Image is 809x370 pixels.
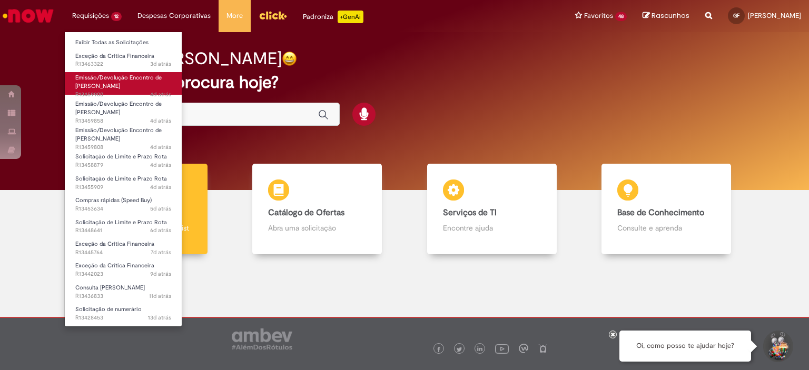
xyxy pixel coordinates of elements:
span: Solicitação de numerário [75,305,142,313]
div: Oi, como posso te ajudar hoje? [619,331,751,362]
span: R13453634 [75,205,171,213]
img: logo_footer_linkedin.png [477,346,482,353]
span: R13428453 [75,314,171,322]
span: R13459808 [75,143,171,152]
span: 4d atrás [150,183,171,191]
span: R13459900 [75,91,171,99]
a: Rascunhos [643,11,689,21]
span: Compras rápidas (Speed Buy) [75,196,152,204]
time: 28/08/2025 15:54:46 [150,161,171,169]
span: 4d atrás [150,161,171,169]
b: Catálogo de Ofertas [268,207,344,218]
time: 26/08/2025 14:27:12 [150,226,171,234]
a: Aberto R13459858 : Emissão/Devolução Encontro de Contas Fornecedor [65,98,182,121]
span: R13463322 [75,60,171,68]
a: Catálogo de Ofertas Abra uma solicitação [230,164,405,255]
span: Exceção da Crítica Financeira [75,240,154,248]
img: logo_footer_workplace.png [519,344,528,353]
span: Exceção da Crítica Financeira [75,52,154,60]
span: 48 [615,12,627,21]
img: logo_footer_facebook.png [436,347,441,352]
a: Aberto R13445764 : Exceção da Crítica Financeira [65,238,182,258]
a: Aberto R13453634 : Compras rápidas (Speed Buy) [65,195,182,214]
time: 28/08/2025 18:39:44 [150,117,171,125]
span: [PERSON_NAME] [748,11,801,20]
a: Serviços de TI Encontre ajuda [404,164,579,255]
img: logo_footer_twitter.png [457,347,462,352]
span: Requisições [72,11,109,21]
time: 28/08/2025 18:17:21 [150,143,171,151]
time: 21/08/2025 15:03:09 [149,292,171,300]
span: 4d atrás [150,117,171,125]
p: Abra uma solicitação [268,223,366,233]
img: ServiceNow [1,5,55,26]
a: Aberto R13458879 : Solicitação de Limite e Prazo Rota [65,151,182,171]
b: Serviços de TI [443,207,497,218]
a: Aberto R13459808 : Emissão/Devolução Encontro de Contas Fornecedor [65,125,182,147]
div: Padroniza [303,11,363,23]
a: Aberto R13436833 : Consulta Serasa [65,282,182,302]
ul: Requisições [64,32,182,327]
span: Emissão/Devolução Encontro de [PERSON_NAME] [75,74,162,90]
a: Aberto R13463322 : Exceção da Crítica Financeira [65,51,182,70]
span: R13436833 [75,292,171,301]
img: logo_footer_naosei.png [538,344,548,353]
time: 28/08/2025 18:53:14 [150,91,171,98]
span: Solicitação de Limite e Prazo Rota [75,218,167,226]
span: Favoritos [584,11,613,21]
span: 12 [111,12,122,21]
p: Encontre ajuda [443,223,541,233]
p: Consulte e aprenda [617,223,715,233]
span: 11d atrás [149,292,171,300]
span: Solicitação de Limite e Prazo Rota [75,153,167,161]
span: More [226,11,243,21]
span: R13459858 [75,117,171,125]
a: Aberto R13442023 : Exceção da Crítica Financeira [65,260,182,279]
img: logo_footer_ambev_rotulo_gray.png [232,328,292,349]
a: Tirar dúvidas Tirar dúvidas com Lupi Assist e Gen Ai [55,164,230,255]
span: 4d atrás [150,143,171,151]
a: Aberto R13448641 : Solicitação de Limite e Prazo Rota [65,217,182,236]
a: Aberto R13428453 : Solicitação de numerário [65,304,182,323]
time: 27/08/2025 16:38:30 [150,205,171,213]
a: Aberto R13459900 : Emissão/Devolução Encontro de Contas Fornecedor [65,72,182,95]
span: Rascunhos [652,11,689,21]
time: 25/08/2025 17:17:25 [151,248,171,256]
span: R13442023 [75,270,171,278]
img: happy-face.png [282,51,297,66]
span: GF [733,12,739,19]
span: R13445764 [75,248,171,257]
span: 3d atrás [150,60,171,68]
span: Emissão/Devolução Encontro de [PERSON_NAME] [75,100,162,116]
b: Base de Conhecimento [617,207,704,218]
span: Solicitação de Limite e Prazo Rota [75,175,167,183]
span: Emissão/Devolução Encontro de [PERSON_NAME] [75,126,162,143]
span: R13455909 [75,183,171,192]
time: 28/08/2025 08:54:43 [150,183,171,191]
span: R13448641 [75,226,171,235]
time: 29/08/2025 16:10:37 [150,60,171,68]
span: 5d atrás [150,205,171,213]
span: Despesas Corporativas [137,11,211,21]
span: Consulta [PERSON_NAME] [75,284,145,292]
img: logo_footer_youtube.png [495,342,509,355]
span: 6d atrás [150,226,171,234]
span: 13d atrás [148,314,171,322]
span: 9d atrás [150,270,171,278]
span: R13458879 [75,161,171,169]
span: 4d atrás [150,91,171,98]
span: Exceção da Crítica Financeira [75,262,154,269]
a: Exibir Todas as Solicitações [65,37,182,48]
p: +GenAi [338,11,363,23]
a: Base de Conhecimento Consulte e aprenda [579,164,754,255]
h2: O que você procura hoje? [80,73,729,92]
button: Iniciar Conversa de Suporte [762,331,793,362]
img: click_logo_yellow_360x200.png [259,7,287,23]
time: 23/08/2025 14:10:15 [150,270,171,278]
a: Aberto R13455909 : Solicitação de Limite e Prazo Rota [65,173,182,193]
span: 7d atrás [151,248,171,256]
time: 19/08/2025 12:55:50 [148,314,171,322]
